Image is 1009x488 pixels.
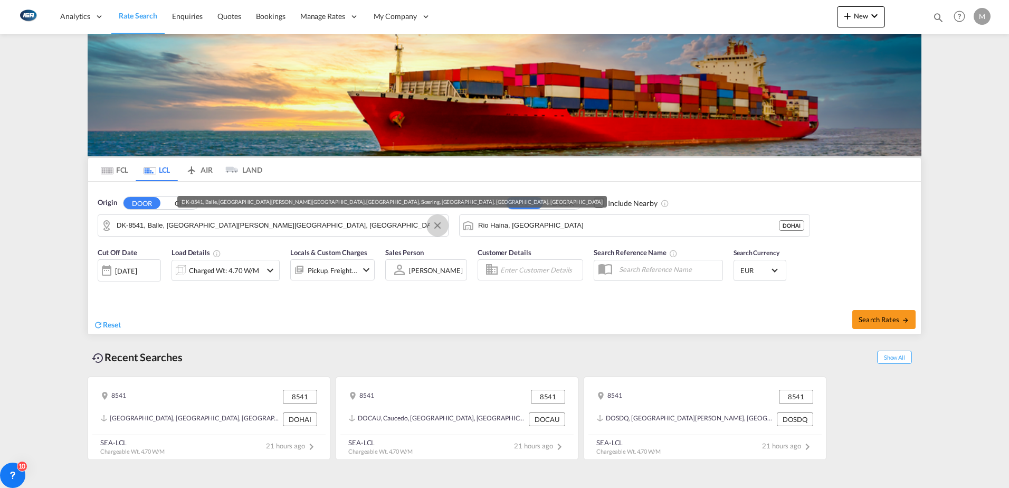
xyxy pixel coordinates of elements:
[777,412,813,426] div: DOSDQ
[16,5,40,29] img: 1aa151c0c08011ec8d6f413816f9a227.png
[60,11,90,22] span: Analytics
[98,198,117,208] span: Origin
[902,316,909,324] md-icon: icon-arrow-right
[92,352,104,364] md-icon: icon-backup-restore
[478,218,779,233] input: Search by Port
[115,266,137,276] div: [DATE]
[213,249,221,258] md-icon: Chargeable Weight
[172,260,280,281] div: Charged Wt: 4.70 W/Micon-chevron-down
[98,259,161,281] div: [DATE]
[256,12,285,21] span: Bookings
[734,249,779,257] span: Search Currency
[974,8,991,25] div: M
[348,438,413,447] div: SEA-LCL
[779,220,804,231] div: DOHAI
[596,448,661,455] span: Chargeable Wt. 4.70 W/M
[661,199,669,208] md-icon: Unchecked: Ignores neighbouring ports when fetching rates.Checked : Includes neighbouring ports w...
[430,218,445,233] button: Clear Input
[594,248,678,257] span: Search Reference Name
[88,377,330,460] recent-search-card: 8541 8541[GEOGRAPHIC_DATA], [GEOGRAPHIC_DATA], [GEOGRAPHIC_DATA], [GEOGRAPHIC_DATA], [GEOGRAPHIC_...
[101,390,126,403] div: 8541
[762,442,814,450] span: 21 hours ago
[189,263,259,278] div: Charged Wt: 4.70 W/M
[217,12,241,21] span: Quotes
[283,390,317,403] div: 8541
[841,10,854,22] md-icon: icon-plus 400-fg
[162,197,199,209] button: CFS
[100,438,165,447] div: SEA-LCL
[308,263,357,278] div: Pickup Freight Origin Origin Custom
[300,11,345,22] span: Manage Rates
[385,248,424,257] span: Sales Person
[408,262,464,278] md-select: Sales Person: Martin Kring
[88,34,921,156] img: LCL+%26+FCL+BACKGROUND.png
[103,320,121,329] span: Reset
[739,262,780,278] md-select: Select Currency: € EUREuro
[514,442,566,450] span: 21 hours ago
[117,218,443,233] input: Search by Door
[93,320,103,330] md-icon: icon-refresh
[93,320,121,331] div: icon-refreshReset
[123,197,160,209] button: DOOR
[409,266,463,275] div: [PERSON_NAME]
[877,351,912,364] span: Show All
[178,158,220,181] md-tab-item: AIR
[801,440,814,453] md-icon: icon-chevron-right
[360,264,373,276] md-icon: icon-chevron-down
[101,412,280,426] div: DOHAI, Rio Haina, Dominican Republic, Caribbean, Americas
[172,248,221,257] span: Load Details
[553,440,566,453] md-icon: icon-chevron-right
[596,438,661,447] div: SEA-LCL
[98,280,106,295] md-datepicker: Select
[100,448,165,455] span: Chargeable Wt. 4.70 W/M
[220,158,262,181] md-tab-item: LAND
[669,249,678,258] md-icon: Your search will be saved by the below given name
[740,266,770,275] span: EUR
[136,158,178,181] md-tab-item: LCL
[290,259,375,280] div: Pickup Freight Origin Origin Customicon-chevron-down
[932,12,944,23] md-icon: icon-magnify
[349,412,526,426] div: DOCAU, Caucedo, Dominican Republic, Caribbean, Americas
[859,315,909,324] span: Search Rates
[950,7,974,26] div: Help
[172,12,203,21] span: Enquiries
[98,248,137,257] span: Cut Off Date
[837,6,885,27] button: icon-plus 400-fgNewicon-chevron-down
[529,412,565,426] div: DOCAU
[348,448,413,455] span: Chargeable Wt. 4.70 W/M
[93,158,262,181] md-pagination-wrapper: Use the left and right arrow keys to navigate between tabs
[460,215,810,236] md-input-container: Rio Haina, DOHAI
[88,182,921,334] div: Origin DOOR CFS DK-8541, Balle, Hjortshoej, Lindå, Loegten, Skæring, Skoedstrup, Studstrup, Vorre...
[779,390,813,403] div: 8541
[932,12,944,27] div: icon-magnify
[182,196,603,208] div: DK-8541, Balle, [GEOGRAPHIC_DATA][PERSON_NAME][GEOGRAPHIC_DATA], [GEOGRAPHIC_DATA], Skæring, [GEO...
[584,377,826,460] recent-search-card: 8541 8541DOSDQ, [GEOGRAPHIC_DATA][PERSON_NAME], [GEOGRAPHIC_DATA], [GEOGRAPHIC_DATA], [GEOGRAPHIC...
[349,390,374,403] div: 8541
[841,12,881,20] span: New
[868,10,881,22] md-icon: icon-chevron-down
[185,164,198,172] md-icon: icon-airplane
[597,390,622,403] div: 8541
[119,11,157,20] span: Rate Search
[374,11,417,22] span: My Company
[98,215,448,236] md-input-container: DK-8541, Balle, Hjortshoej, Lindå, Loegten, Skæring, Skoedstrup, Studstrup, Vorre
[597,412,774,426] div: DOSDQ, Santo Domingo, Dominican Republic, Caribbean, Americas
[290,248,367,257] span: Locals & Custom Charges
[93,158,136,181] md-tab-item: FCL
[266,442,318,450] span: 21 hours ago
[614,261,722,277] input: Search Reference Name
[594,198,658,209] md-checkbox: Checkbox No Ink
[88,345,187,369] div: Recent Searches
[336,377,578,460] recent-search-card: 8541 8541DOCAU, Caucedo, [GEOGRAPHIC_DATA], [GEOGRAPHIC_DATA], [GEOGRAPHIC_DATA] DOCAUSEA-LCL Cha...
[305,440,318,453] md-icon: icon-chevron-right
[950,7,968,25] span: Help
[264,264,277,277] md-icon: icon-chevron-down
[283,412,317,426] div: DOHAI
[852,310,916,329] button: Search Ratesicon-arrow-right
[478,248,531,257] span: Customer Details
[531,390,565,403] div: 8541
[500,262,579,278] input: Enter Customer Details
[608,198,658,209] div: Include Nearby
